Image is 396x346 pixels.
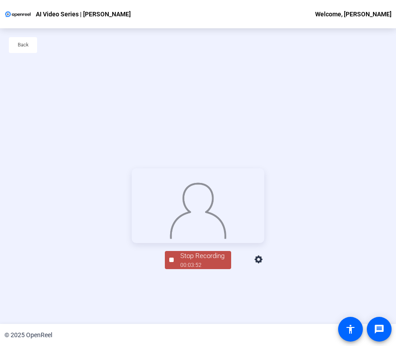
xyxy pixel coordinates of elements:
[374,324,385,335] mat-icon: message
[169,179,227,239] img: overlay
[345,324,356,335] mat-icon: accessibility
[36,9,131,19] p: AI Video Series | [PERSON_NAME]
[180,261,225,269] div: 00:03:52
[165,251,231,269] button: Stop Recording00:03:52
[9,37,37,53] button: Back
[315,9,392,19] div: Welcome, [PERSON_NAME]
[18,38,29,52] span: Back
[180,251,225,261] div: Stop Recording
[4,331,52,340] div: © 2025 OpenReel
[4,10,31,19] img: OpenReel logo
